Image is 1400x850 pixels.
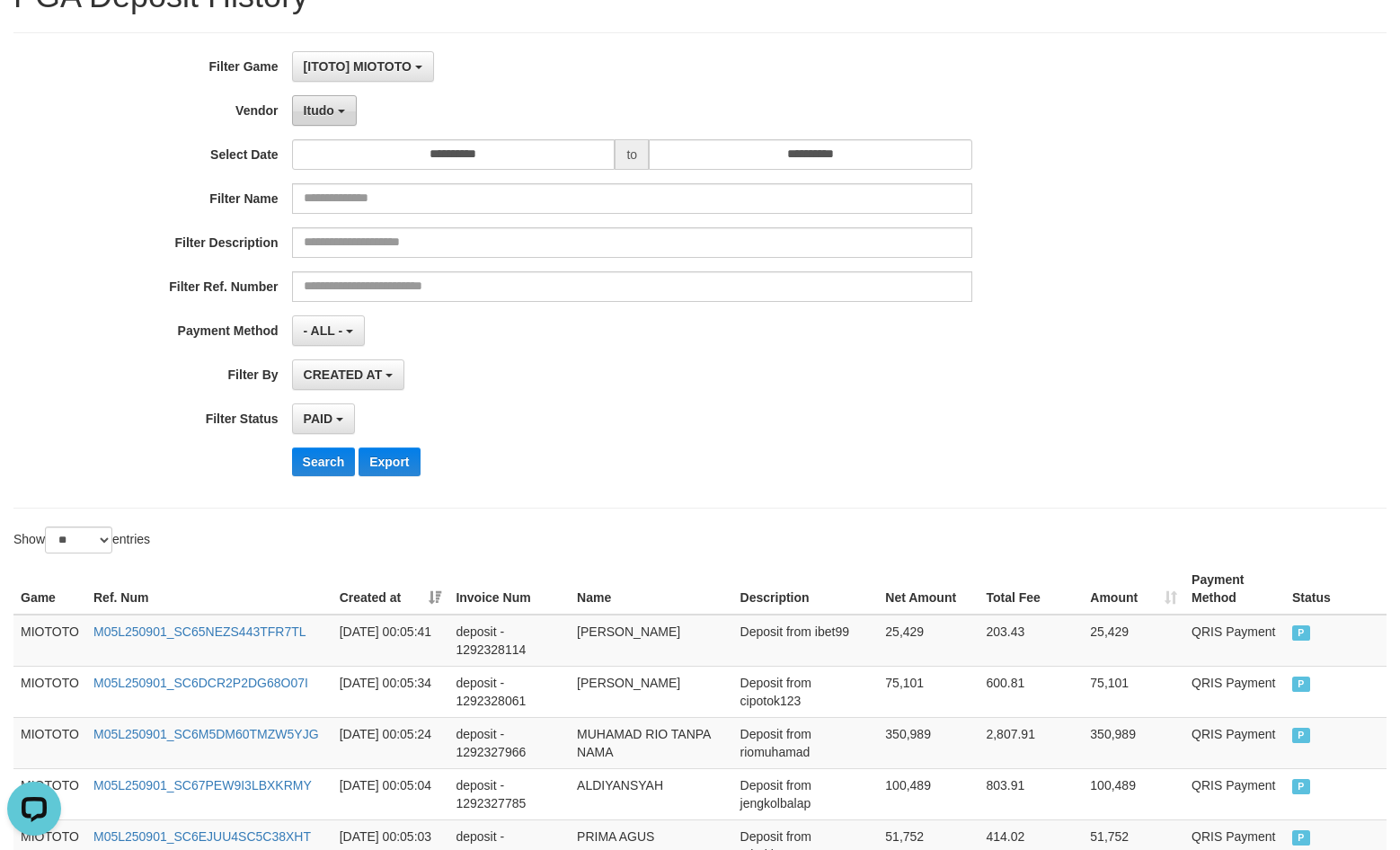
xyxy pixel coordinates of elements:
[13,527,150,553] label: Show entries
[304,367,383,382] span: CREATED AT
[45,527,112,553] select: Showentries
[733,615,879,667] td: Deposit from ibet99
[86,563,332,615] th: Ref. Num
[292,315,365,346] button: - ALL -
[570,666,733,717] td: [PERSON_NAME]
[570,768,733,819] td: ALDIYANSYAH
[733,563,879,615] th: Description
[1184,666,1285,717] td: QRIS Payment
[878,563,979,615] th: Net Amount
[979,563,1083,615] th: Total Fee
[1083,615,1184,667] td: 25,429
[332,563,449,615] th: Created at: activate to sort column ascending
[93,727,319,741] a: M05L250901_SC6M5DM60TMZW5YJG
[1292,728,1310,743] span: PAID
[1184,768,1285,819] td: QRIS Payment
[332,717,449,768] td: [DATE] 00:05:24
[304,59,412,74] span: [ITOTO] MIOTOTO
[878,717,979,768] td: 350,989
[1292,677,1310,692] span: PAID
[615,139,649,170] span: to
[878,615,979,667] td: 25,429
[1184,563,1285,615] th: Payment Method
[979,768,1083,819] td: 803.91
[13,717,86,768] td: MIOTOTO
[13,768,86,819] td: MIOTOTO
[448,768,570,819] td: deposit - 1292327785
[93,624,306,639] a: M05L250901_SC65NEZS443TFR7TL
[304,412,332,426] span: PAID
[332,768,449,819] td: [DATE] 00:05:04
[1083,666,1184,717] td: 75,101
[292,51,434,82] button: [ITOTO] MIOTOTO
[13,615,86,667] td: MIOTOTO
[359,447,420,476] button: Export
[1083,768,1184,819] td: 100,489
[292,403,355,434] button: PAID
[448,563,570,615] th: Invoice Num
[1083,717,1184,768] td: 350,989
[733,717,879,768] td: Deposit from riomuhamad
[292,95,357,126] button: Itudo
[1292,625,1310,641] span: PAID
[304,103,334,118] span: Itudo
[878,768,979,819] td: 100,489
[93,676,308,690] a: M05L250901_SC6DCR2P2DG68O07I
[332,666,449,717] td: [DATE] 00:05:34
[7,7,61,61] button: Open LiveChat chat widget
[13,666,86,717] td: MIOTOTO
[979,615,1083,667] td: 203.43
[292,359,405,390] button: CREATED AT
[733,768,879,819] td: Deposit from jengkolbalap
[448,717,570,768] td: deposit - 1292327966
[570,717,733,768] td: MUHAMAD RIO TANPA NAMA
[1285,563,1387,615] th: Status
[448,615,570,667] td: deposit - 1292328114
[570,563,733,615] th: Name
[1184,717,1285,768] td: QRIS Payment
[93,829,311,844] a: M05L250901_SC6EJUU4SC5C38XHT
[979,666,1083,717] td: 600.81
[332,615,449,667] td: [DATE] 00:05:41
[1292,779,1310,794] span: PAID
[1083,563,1184,615] th: Amount: activate to sort column ascending
[13,563,86,615] th: Game
[878,666,979,717] td: 75,101
[1292,830,1310,846] span: PAID
[733,666,879,717] td: Deposit from cipotok123
[292,447,356,476] button: Search
[93,778,312,792] a: M05L250901_SC67PEW9I3LBXKRMY
[448,666,570,717] td: deposit - 1292328061
[570,615,733,667] td: [PERSON_NAME]
[304,323,343,338] span: - ALL -
[979,717,1083,768] td: 2,807.91
[1184,615,1285,667] td: QRIS Payment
